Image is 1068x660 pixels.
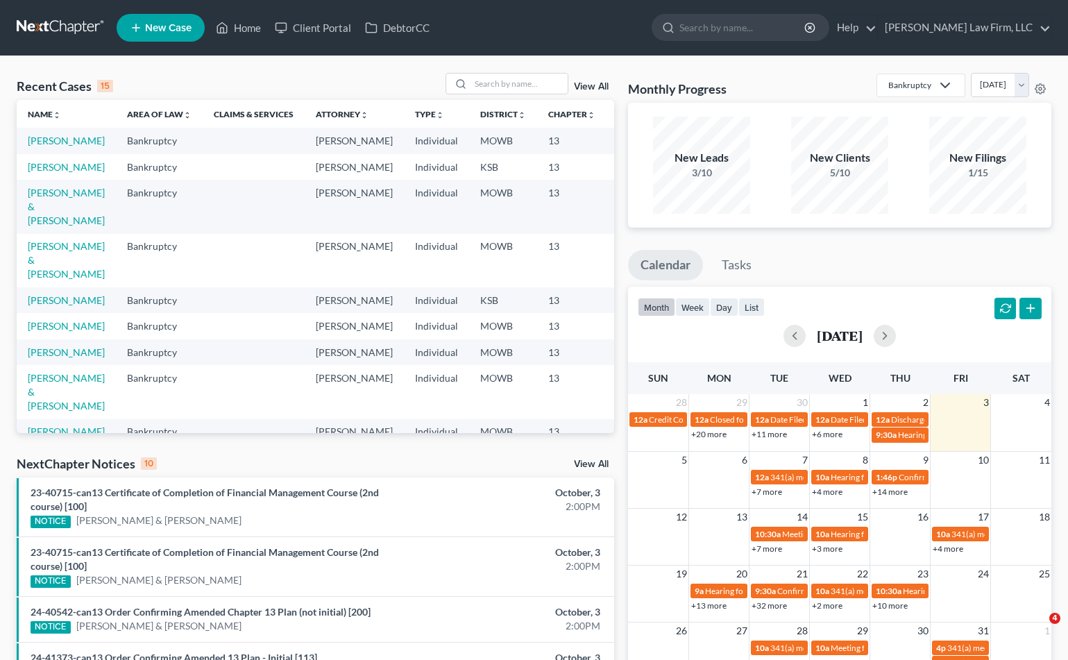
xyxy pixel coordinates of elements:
i: unfold_more [436,111,444,119]
span: 18 [1037,509,1051,525]
span: 9:30a [755,586,776,596]
a: View All [574,82,609,92]
a: +4 more [812,486,842,497]
div: New Filings [929,150,1026,166]
button: list [738,298,765,316]
span: 23 [916,566,930,582]
i: unfold_more [587,111,595,119]
span: 29 [735,394,749,411]
a: [PERSON_NAME] & [PERSON_NAME] [76,619,241,633]
a: +7 more [752,543,782,554]
span: 12a [876,414,890,425]
span: 12 [675,509,688,525]
span: 14 [795,509,809,525]
span: 29 [856,623,870,639]
a: 23-40715-can13 Certificate of Completion of Financial Management Course (2nd course) [100] [31,486,379,512]
span: 10a [755,643,769,653]
a: Chapterunfold_more [548,109,595,119]
td: Individual [404,339,469,365]
span: Credit Counseling for [PERSON_NAME] [649,414,793,425]
span: 24 [976,566,990,582]
td: 13 [537,234,607,287]
td: Individual [404,180,469,233]
span: 1:46p [876,472,897,482]
span: 10a [936,529,950,539]
a: +2 more [812,600,842,611]
td: [PERSON_NAME] [305,365,404,418]
td: MOWB [469,313,537,339]
div: NOTICE [31,516,71,528]
span: Confirmation Hearing for [PERSON_NAME] [777,586,936,596]
a: Nameunfold_more [28,109,61,119]
td: 13 [537,128,607,153]
td: [PERSON_NAME] [305,154,404,180]
span: 10a [815,472,829,482]
span: Closed for [PERSON_NAME] & [PERSON_NAME] [710,414,888,425]
a: [PERSON_NAME] [28,294,105,306]
a: [PERSON_NAME] & [PERSON_NAME] [28,372,105,412]
div: Bankruptcy [888,79,931,91]
span: Wed [829,372,851,384]
span: 10a [815,529,829,539]
td: Bankruptcy [116,365,203,418]
span: 341(a) meeting for [PERSON_NAME] [770,472,904,482]
span: Hearing for [PERSON_NAME] [705,586,813,596]
span: 10:30a [876,586,901,596]
span: 341(a) meeting for [PERSON_NAME] [770,643,904,653]
span: 30 [795,394,809,411]
td: 13 [537,365,607,418]
a: [PERSON_NAME] & [PERSON_NAME] [76,514,241,527]
a: Help [830,15,876,40]
span: 1 [861,394,870,411]
input: Search by name... [471,74,568,94]
span: 9a [695,586,704,596]
span: New Case [145,23,192,33]
div: October, 3 [420,605,600,619]
span: 12a [695,414,709,425]
h2: [DATE] [817,328,863,343]
td: KSB [469,287,537,313]
td: MOWB [469,365,537,418]
a: +7 more [752,486,782,497]
input: Search by name... [679,15,806,40]
button: month [638,298,675,316]
span: 30 [916,623,930,639]
div: New Leads [653,150,750,166]
td: Individual [404,365,469,418]
td: MOWB [469,339,537,365]
a: Client Portal [268,15,358,40]
div: NextChapter Notices [17,455,157,472]
div: NOTICE [31,575,71,588]
td: Bankruptcy [116,419,203,445]
span: Fri [953,372,968,384]
a: [PERSON_NAME] [28,346,105,358]
a: [PERSON_NAME] [28,135,105,146]
span: 12a [755,414,769,425]
a: Calendar [628,250,703,280]
td: Individual [404,313,469,339]
a: [PERSON_NAME] & [PERSON_NAME] [28,187,105,226]
span: 2 [922,394,930,411]
div: 1/15 [929,166,1026,180]
td: MOWB [469,419,537,445]
a: Home [209,15,268,40]
td: [PHONE_NUMBER] [607,339,715,365]
span: Sat [1012,372,1030,384]
span: 10 [976,452,990,468]
a: 23-40715-can13 Certificate of Completion of Financial Management Course (2nd course) [100] [31,546,379,572]
span: 7 [801,452,809,468]
td: [PERSON_NAME] [305,419,404,445]
span: 5 [680,452,688,468]
td: 13 [537,154,607,180]
span: Confirmation hearing for Apple Central KC [899,472,1053,482]
a: +20 more [691,429,727,439]
span: Date Filed for [PERSON_NAME] [770,414,886,425]
td: 13 [537,339,607,365]
span: Hearing for Bar K Holdings, LLC [831,472,945,482]
span: Hearing for [PERSON_NAME] [898,430,1006,440]
div: 10 [141,457,157,470]
a: DebtorCC [358,15,436,40]
div: 2:00PM [420,559,600,573]
span: 10:30a [755,529,781,539]
a: +10 more [872,600,908,611]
